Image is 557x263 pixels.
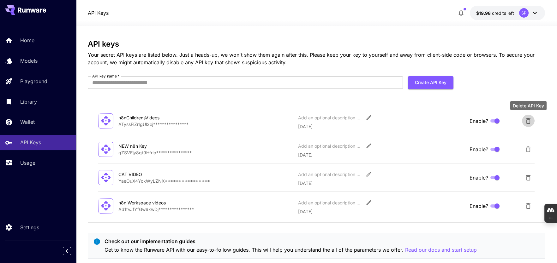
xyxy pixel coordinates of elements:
[470,146,488,153] span: Enable?
[363,140,374,152] button: Edit
[522,200,535,212] button: Delete API Key
[118,114,182,121] div: n8nChildrensVideos
[522,115,535,127] button: Delete API Key
[20,118,35,126] p: Wallet
[405,246,477,254] button: Read our docs and start setup
[298,171,361,178] div: Add an optional description or comment
[92,73,119,79] label: API key name
[20,37,34,44] p: Home
[20,224,39,231] p: Settings
[68,245,76,257] div: Collapse sidebar
[88,9,109,17] a: API Keys
[470,202,488,210] span: Enable?
[20,139,41,146] p: API Keys
[510,101,547,110] div: Delete API Key
[298,180,464,186] p: [DATE]
[298,199,361,206] div: Add an optional description or comment
[470,117,488,125] span: Enable?
[363,169,374,180] button: Edit
[20,159,35,167] p: Usage
[20,77,47,85] p: Playground
[20,57,38,65] p: Models
[88,40,545,49] h3: API keys
[408,76,453,89] button: Create API Key
[522,143,535,156] button: Delete API Key
[118,171,182,178] div: CAT VIDEO
[298,143,361,149] div: Add an optional description or comment
[298,114,361,121] div: Add an optional description or comment
[363,112,374,123] button: Edit
[476,10,514,16] div: $19.9816
[118,199,182,206] div: n8n Workspace videos
[519,8,529,18] div: SP
[363,197,374,208] button: Edit
[105,246,477,254] p: Get to know the Runware API with our easy-to-follow guides. This will help you understand the all...
[63,247,71,255] button: Collapse sidebar
[470,6,545,20] button: $19.9816SP
[118,143,182,149] div: NEW n8n Key
[470,174,488,181] span: Enable?
[298,152,464,158] p: [DATE]
[476,10,492,16] span: $19.98
[88,9,109,17] nav: breadcrumb
[105,237,477,245] p: Check out our implementation guides
[298,208,464,215] p: [DATE]
[492,10,514,16] span: credits left
[20,98,37,106] p: Library
[88,51,545,66] p: Your secret API keys are listed below. Just a heads-up, we won't show them again after this. Plea...
[298,123,464,130] p: [DATE]
[522,171,535,184] button: Delete API Key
